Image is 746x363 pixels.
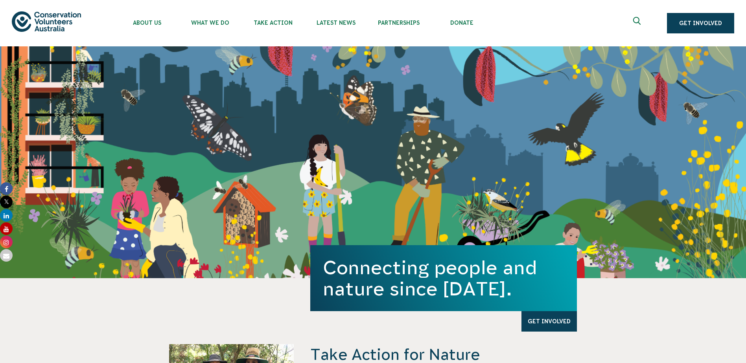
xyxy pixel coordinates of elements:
[628,14,647,33] button: Expand search box Close search box
[430,20,493,26] span: Donate
[304,20,367,26] span: Latest News
[323,257,564,299] h1: Connecting people and nature since [DATE].
[12,11,81,31] img: logo.svg
[116,20,179,26] span: About Us
[521,311,577,332] a: Get Involved
[179,20,241,26] span: What We Do
[241,20,304,26] span: Take Action
[633,17,643,29] span: Expand search box
[367,20,430,26] span: Partnerships
[667,13,734,33] a: Get Involved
